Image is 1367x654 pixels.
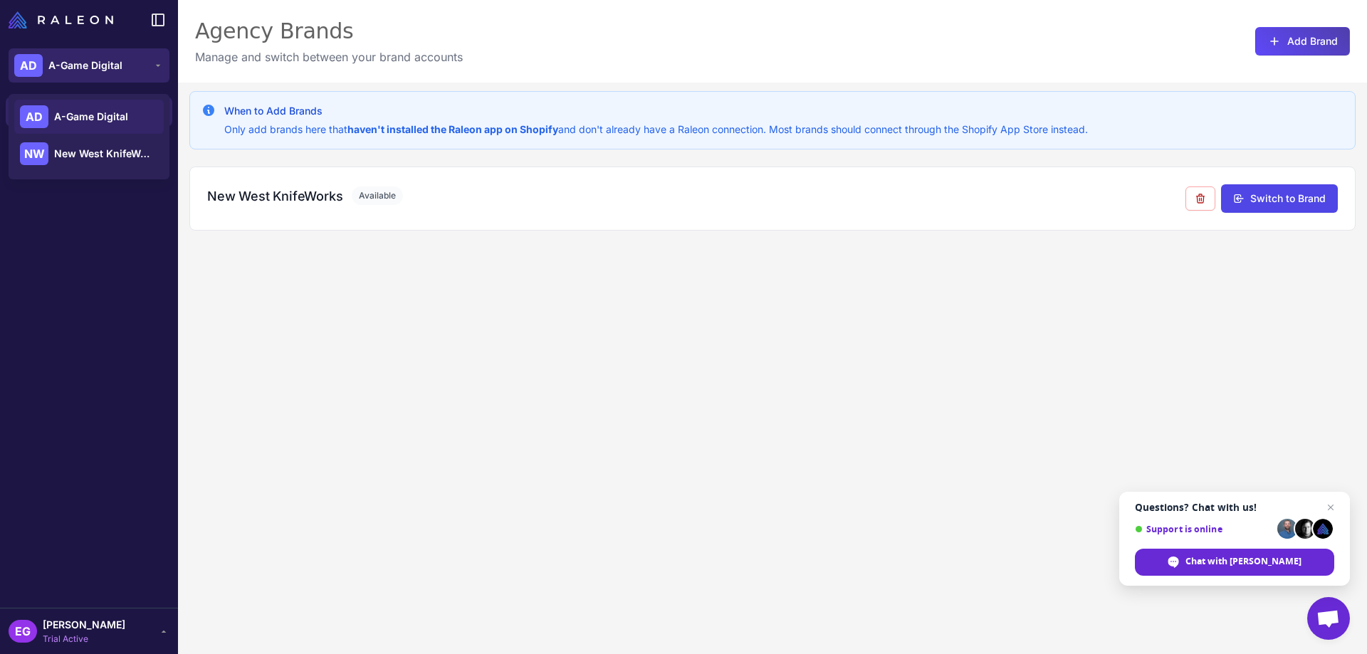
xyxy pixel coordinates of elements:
div: Open chat [1307,597,1350,640]
div: Agency Brands [195,17,463,46]
strong: haven't installed the Raleon app on Shopify [347,123,558,135]
span: New West KnifeWorks [54,146,154,162]
h3: When to Add Brands [224,103,1088,119]
div: AD [14,54,43,77]
button: ADA-Game Digital [9,48,169,83]
button: Switch to Brand [1221,184,1338,213]
p: Manage and switch between your brand accounts [195,48,463,65]
a: Manage Brands [6,97,172,127]
span: Trial Active [43,633,125,645]
p: Only add brands here that and don't already have a Raleon connection. Most brands should connect ... [224,122,1088,137]
span: A-Game Digital [54,109,128,125]
img: Raleon Logo [9,11,113,28]
button: Remove from agency [1185,186,1215,211]
div: NW [20,142,48,165]
h3: New West KnifeWorks [207,186,343,206]
div: EG [9,620,37,643]
button: Add Brand [1255,27,1350,56]
span: Support is online [1135,524,1272,534]
a: Raleon Logo [9,11,119,28]
div: AD [20,105,48,128]
span: [PERSON_NAME] [43,617,125,633]
span: A-Game Digital [48,58,122,73]
div: Chat with Raleon [1135,549,1334,576]
span: Chat with [PERSON_NAME] [1185,555,1301,568]
span: Close chat [1322,499,1339,516]
span: Available [352,186,403,205]
span: Questions? Chat with us! [1135,502,1334,513]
